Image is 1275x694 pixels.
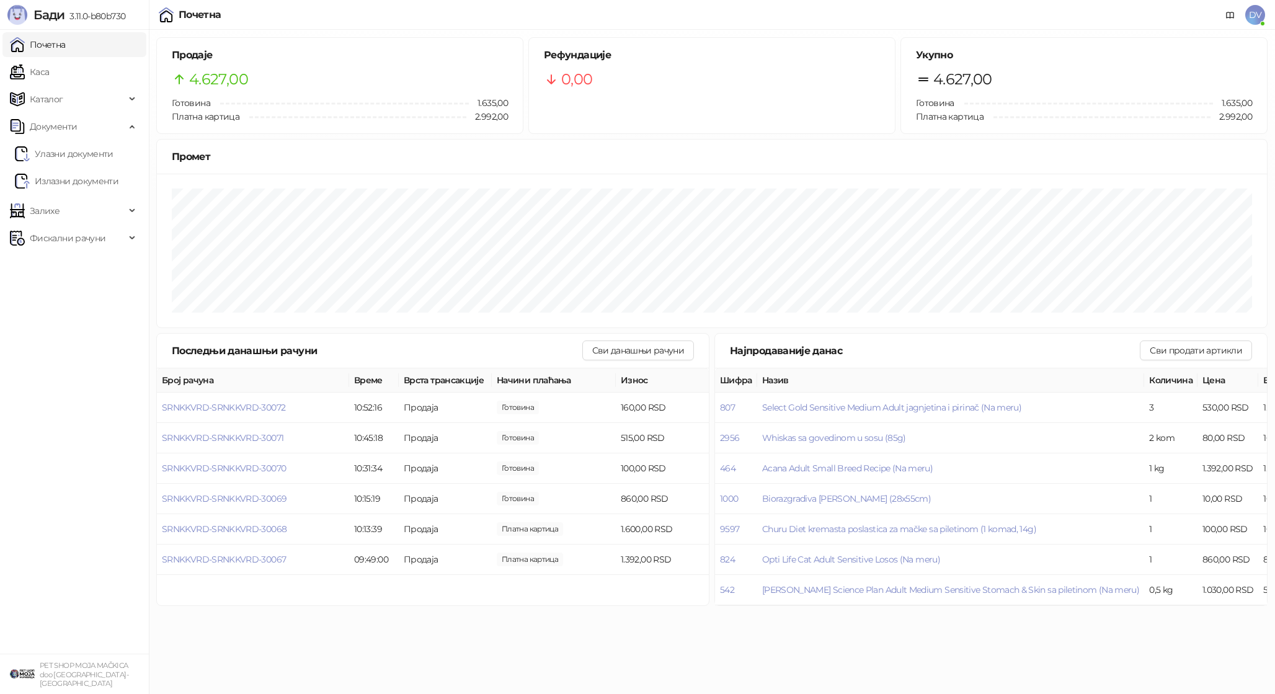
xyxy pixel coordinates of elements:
[1144,514,1197,545] td: 1
[1144,423,1197,453] td: 2 kom
[10,60,49,84] a: Каса
[715,368,757,393] th: Шифра
[497,461,539,475] span: 100,00
[616,423,709,453] td: 515,00 RSD
[720,493,738,504] button: 1000
[1140,340,1252,360] button: Сви продати артикли
[933,68,992,91] span: 4.627,00
[497,431,539,445] span: 1.000,00
[497,522,563,536] span: 1.600,00
[172,149,1252,164] div: Промет
[616,453,709,484] td: 100,00 RSD
[399,423,492,453] td: Продаја
[64,11,125,22] span: 3.11.0-b80b730
[399,545,492,575] td: Продаја
[10,32,66,57] a: Почетна
[7,5,27,25] img: Logo
[349,545,399,575] td: 09:49:00
[1144,575,1197,605] td: 0,5 kg
[1197,423,1258,453] td: 80,00 RSD
[40,661,128,688] small: PET SHOP MOJA MAČKICA doo [GEOGRAPHIC_DATA]-[GEOGRAPHIC_DATA]
[1144,393,1197,423] td: 3
[30,87,63,112] span: Каталог
[916,97,954,109] span: Готовина
[1197,575,1258,605] td: 1.030,00 RSD
[30,226,105,251] span: Фискални рачуни
[616,514,709,545] td: 1.600,00 RSD
[1144,453,1197,484] td: 1 kg
[162,463,286,474] button: SRNKKVRD-SRNKKVRD-30070
[1197,484,1258,514] td: 10,00 RSD
[1220,5,1240,25] a: Документација
[1245,5,1265,25] span: DV
[492,368,616,393] th: Начини плаћања
[762,584,1139,595] button: [PERSON_NAME] Science Plan Adult Medium Sensitive Stomach & Skin sa piletinom (Na meru)
[162,554,286,565] span: SRNKKVRD-SRNKKVRD-30067
[616,484,709,514] td: 860,00 RSD
[720,432,739,443] button: 2956
[762,432,906,443] button: Whiskas sa govedinom u sosu (85g)
[916,48,1252,63] h5: Укупно
[349,484,399,514] td: 10:15:19
[762,554,940,565] span: Opti Life Cat Adult Sensitive Losos (Na meru)
[399,453,492,484] td: Продаја
[497,401,539,414] span: 160,00
[762,493,931,504] button: Biorazgradiva [PERSON_NAME] (28x55cm)
[349,368,399,393] th: Време
[30,114,77,139] span: Документи
[730,343,1140,358] div: Најпродаваније данас
[349,453,399,484] td: 10:31:34
[616,368,709,393] th: Износ
[469,96,508,110] span: 1.635,00
[399,484,492,514] td: Продаја
[1197,453,1258,484] td: 1.392,00 RSD
[162,523,287,535] button: SRNKKVRD-SRNKKVRD-30068
[762,523,1036,535] button: Churu Diet kremasta poslastica za mačke sa piletinom (1 komad, 14g)
[720,523,739,535] button: 9597
[172,111,239,122] span: Платна картица
[349,514,399,545] td: 10:13:39
[1144,484,1197,514] td: 1
[762,463,933,474] button: Acana Adult Small Breed Recipe (Na meru)
[720,584,734,595] button: 542
[179,10,221,20] div: Почетна
[162,493,287,504] button: SRNKKVRD-SRNKKVRD-30069
[162,432,283,443] button: SRNKKVRD-SRNKKVRD-30071
[466,110,508,123] span: 2.992,00
[1213,96,1252,110] span: 1.635,00
[399,514,492,545] td: Продаја
[616,393,709,423] td: 160,00 RSD
[497,492,539,505] span: 1.060,00
[162,402,285,413] button: SRNKKVRD-SRNKKVRD-30072
[349,423,399,453] td: 10:45:18
[720,402,735,413] button: 807
[399,368,492,393] th: Врста трансакције
[1197,368,1258,393] th: Цена
[30,198,60,223] span: Залихе
[916,111,984,122] span: Платна картица
[189,68,248,91] span: 4.627,00
[762,402,1021,413] button: Select Gold Sensitive Medium Adult jagnjetina i pirinač (Na meru)
[172,97,210,109] span: Готовина
[1197,514,1258,545] td: 100,00 RSD
[497,553,563,566] span: 1.392,00
[1197,545,1258,575] td: 860,00 RSD
[616,545,709,575] td: 1.392,00 RSD
[33,7,64,22] span: Бади
[561,68,592,91] span: 0,00
[172,343,582,358] div: Последњи данашњи рачуни
[582,340,694,360] button: Сви данашњи рачуни
[349,393,399,423] td: 10:52:16
[172,48,508,63] h5: Продаје
[15,141,113,166] a: Ulazni dokumentiУлазни документи
[1144,368,1197,393] th: Количина
[15,169,118,194] a: Излазни документи
[1197,393,1258,423] td: 530,00 RSD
